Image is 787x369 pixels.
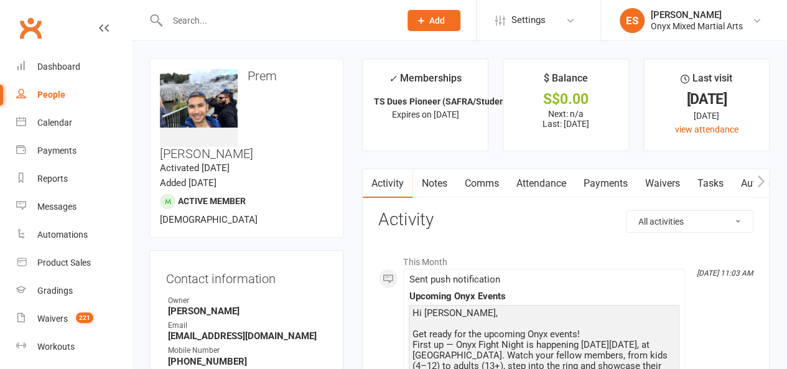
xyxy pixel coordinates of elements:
[681,70,732,93] div: Last visit
[164,12,392,29] input: Search...
[168,295,327,307] div: Owner
[407,10,460,31] button: Add
[651,9,743,21] div: [PERSON_NAME]
[16,53,131,81] a: Dashboard
[412,169,455,198] a: Notes
[160,214,258,225] span: [DEMOGRAPHIC_DATA]
[363,169,412,198] a: Activity
[675,124,738,134] a: view attendance
[511,6,546,34] span: Settings
[37,62,80,72] div: Dashboard
[15,12,46,44] a: Clubworx
[378,210,753,230] h3: Activity
[544,70,588,93] div: $ Balance
[37,174,68,184] div: Reports
[16,221,131,249] a: Automations
[16,165,131,193] a: Reports
[16,109,131,137] a: Calendar
[160,69,238,128] img: image1614000984.png
[409,291,679,302] div: Upcoming Onyx Events
[16,277,131,305] a: Gradings
[166,267,327,286] h3: Contact information
[37,118,72,128] div: Calendar
[655,93,758,106] div: [DATE]
[178,196,246,206] span: Active member
[160,177,217,189] time: Added [DATE]
[16,137,131,165] a: Payments
[655,109,758,123] div: [DATE]
[16,305,131,333] a: Waivers 221
[37,342,75,352] div: Workouts
[160,162,230,174] time: Activated [DATE]
[636,169,688,198] a: Waivers
[168,345,327,357] div: Mobile Number
[389,70,462,93] div: Memberships
[37,90,65,100] div: People
[651,21,743,32] div: Onyx Mixed Martial Arts
[620,8,645,33] div: ES
[168,320,327,332] div: Email
[455,169,507,198] a: Comms
[16,81,131,109] a: People
[389,73,397,85] i: ✓
[378,249,753,269] li: This Month
[697,269,753,278] i: [DATE] 11:03 AM
[37,286,73,296] div: Gradings
[37,258,91,268] div: Product Sales
[16,193,131,221] a: Messages
[168,306,327,317] strong: [PERSON_NAME]
[37,314,68,324] div: Waivers
[409,274,500,285] span: Sent push notification
[515,109,617,129] p: Next: n/a Last: [DATE]
[515,93,617,106] div: S$0.00
[507,169,574,198] a: Attendance
[76,312,93,323] span: 221
[37,146,77,156] div: Payments
[392,110,459,119] span: Expires on [DATE]
[16,333,131,361] a: Workouts
[37,202,77,212] div: Messages
[688,169,732,198] a: Tasks
[37,230,88,240] div: Automations
[374,96,530,106] strong: TS Dues Pioneer (SAFRA/Student/NSF)
[168,356,327,367] strong: [PHONE_NUMBER]
[168,330,327,342] strong: [EMAIL_ADDRESS][DOMAIN_NAME]
[160,69,333,161] h3: Prem [PERSON_NAME]
[16,249,131,277] a: Product Sales
[574,169,636,198] a: Payments
[429,16,445,26] span: Add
